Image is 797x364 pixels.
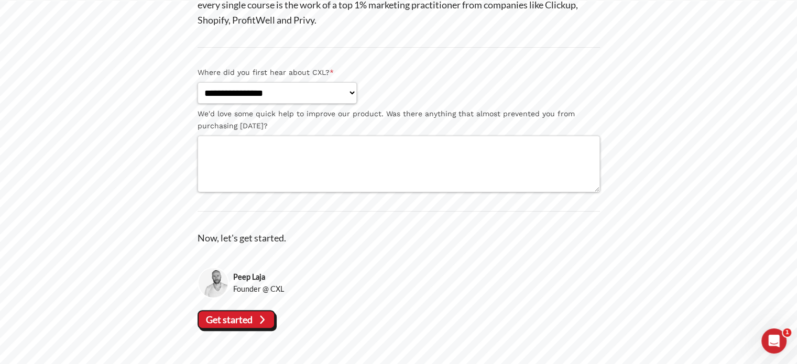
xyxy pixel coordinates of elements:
p: Now, let's get started. [198,230,600,246]
label: We'd love some quick help to improve our product. Was there anything that almost prevented you fr... [198,108,600,132]
label: Where did you first hear about CXL? [198,67,600,79]
span: Founder @ CXL [233,283,284,295]
img: Peep Laja, Founder @ CXL [198,267,230,299]
vaadin-button: Get started [198,310,276,329]
strong: Peep Laja [233,271,284,283]
span: 1 [783,328,791,337]
iframe: Intercom live chat [761,328,787,354]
